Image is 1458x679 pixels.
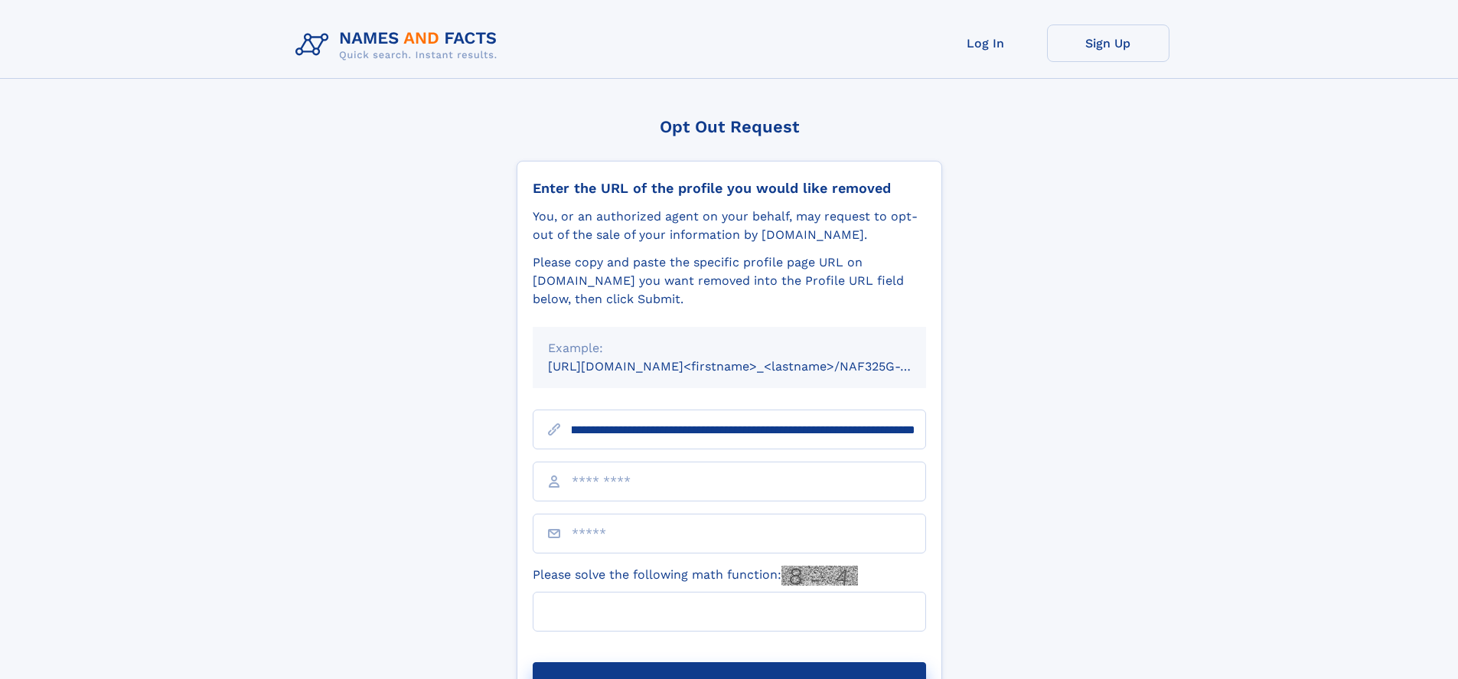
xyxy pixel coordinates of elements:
[548,359,955,374] small: [URL][DOMAIN_NAME]<firstname>_<lastname>/NAF325G-xxxxxxxx
[548,339,911,357] div: Example:
[533,180,926,197] div: Enter the URL of the profile you would like removed
[1047,24,1169,62] a: Sign Up
[517,117,942,136] div: Opt Out Request
[533,566,858,586] label: Please solve the following math function:
[533,207,926,244] div: You, or an authorized agent on your behalf, may request to opt-out of the sale of your informatio...
[533,253,926,308] div: Please copy and paste the specific profile page URL on [DOMAIN_NAME] you want removed into the Pr...
[925,24,1047,62] a: Log In
[289,24,510,66] img: Logo Names and Facts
